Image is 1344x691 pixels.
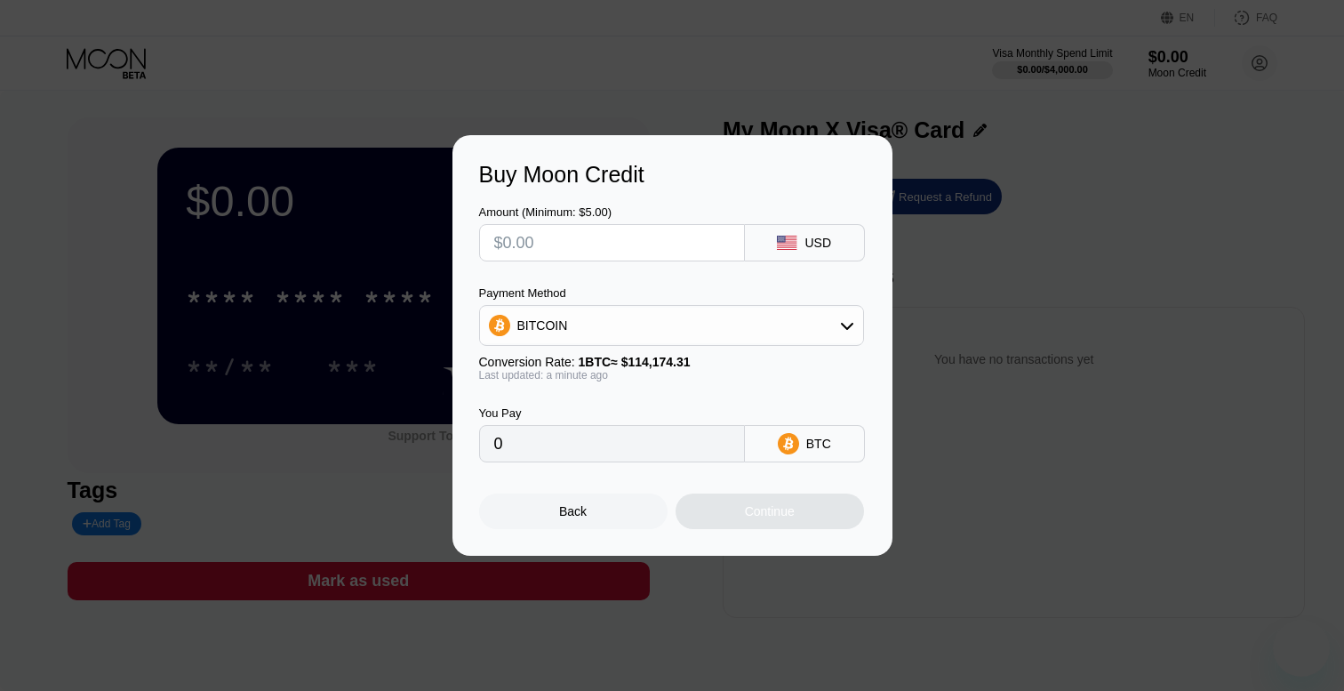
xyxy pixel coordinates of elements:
input: $0.00 [494,225,730,261]
div: BITCOIN [480,308,863,343]
div: Last updated: a minute ago [479,369,864,382]
div: Back [559,504,587,518]
div: BITCOIN [517,318,568,333]
iframe: Button to launch messaging window [1273,620,1330,677]
span: 1 BTC ≈ $114,174.31 [579,355,691,369]
div: Amount (Minimum: $5.00) [479,205,745,219]
div: Buy Moon Credit [479,162,866,188]
div: Conversion Rate: [479,355,864,369]
div: Payment Method [479,286,864,300]
div: You Pay [479,406,745,420]
div: BTC [806,437,831,451]
div: USD [804,236,831,250]
div: Back [479,494,668,529]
